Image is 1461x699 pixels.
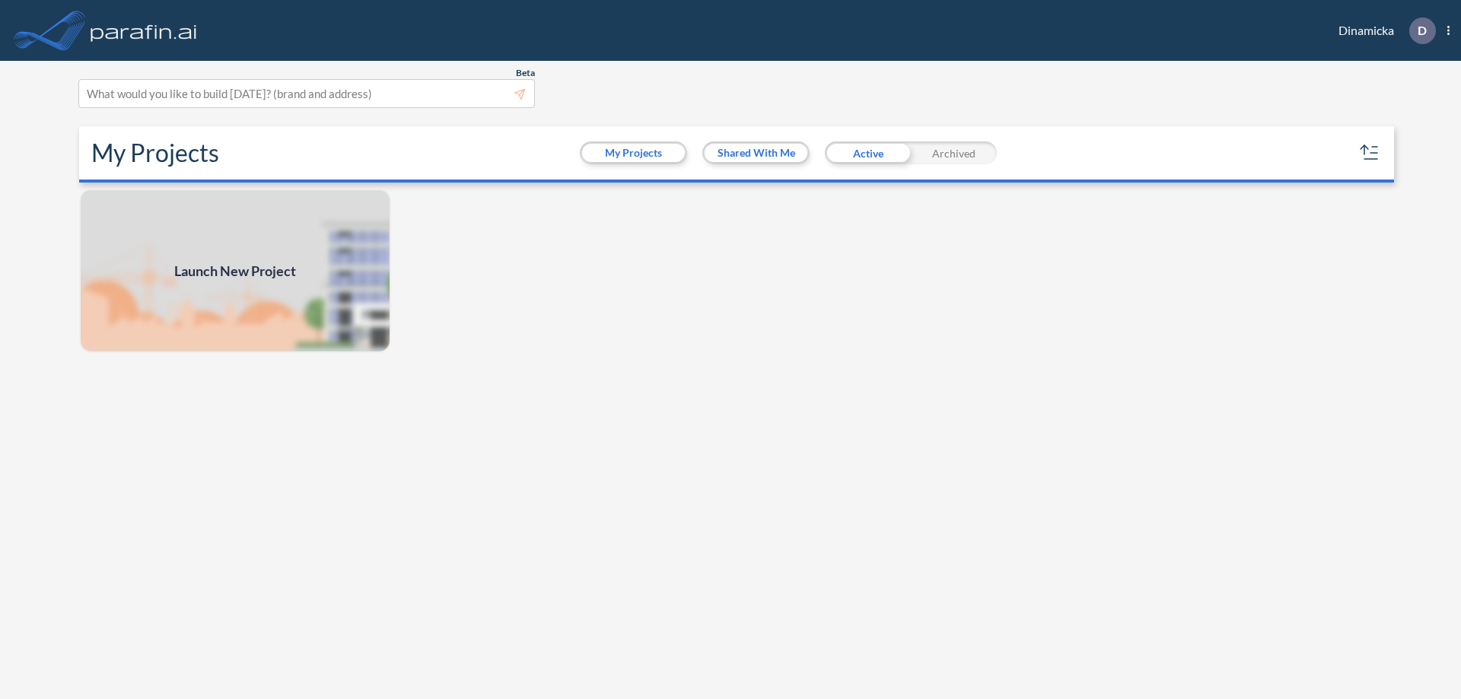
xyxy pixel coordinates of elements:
[174,261,296,281] span: Launch New Project
[1418,24,1427,37] p: D
[705,144,807,162] button: Shared With Me
[911,141,997,164] div: Archived
[516,67,535,79] span: Beta
[91,138,219,167] h2: My Projects
[825,141,911,164] div: Active
[1316,17,1450,44] div: Dinamicka
[88,15,200,46] img: logo
[1358,141,1382,165] button: sort
[79,189,391,353] img: add
[582,144,685,162] button: My Projects
[79,189,391,353] a: Launch New Project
